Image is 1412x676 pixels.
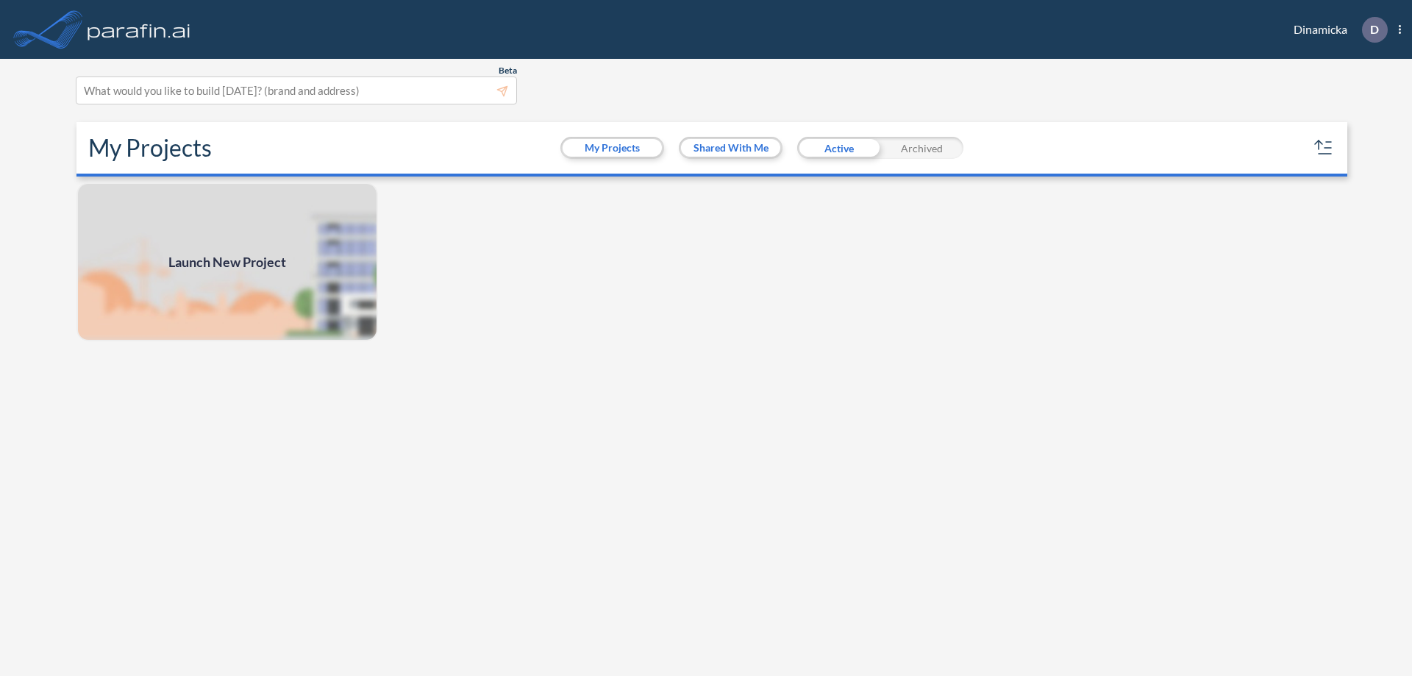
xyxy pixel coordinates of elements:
[681,139,780,157] button: Shared With Me
[797,137,880,159] div: Active
[499,65,517,77] span: Beta
[1370,23,1379,36] p: D
[76,182,378,341] img: add
[880,137,963,159] div: Archived
[168,252,286,272] span: Launch New Project
[1272,17,1401,43] div: Dinamicka
[563,139,662,157] button: My Projects
[88,134,212,162] h2: My Projects
[1312,136,1336,160] button: sort
[76,182,378,341] a: Launch New Project
[85,15,193,44] img: logo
